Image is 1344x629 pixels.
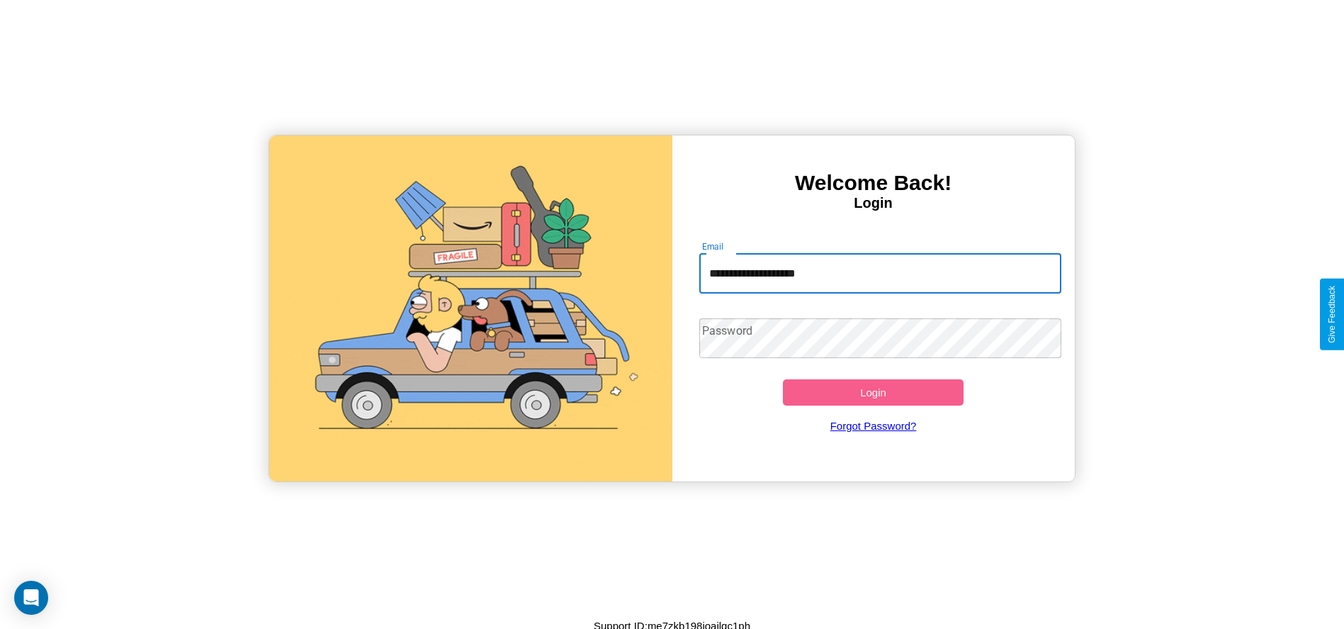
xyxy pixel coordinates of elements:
h3: Welcome Back! [672,171,1075,195]
div: Open Intercom Messenger [14,581,48,615]
h4: Login [672,195,1075,211]
div: Give Feedback [1327,286,1337,343]
button: Login [783,379,964,406]
label: Email [702,240,724,252]
img: gif [269,135,672,482]
a: Forgot Password? [692,406,1054,446]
